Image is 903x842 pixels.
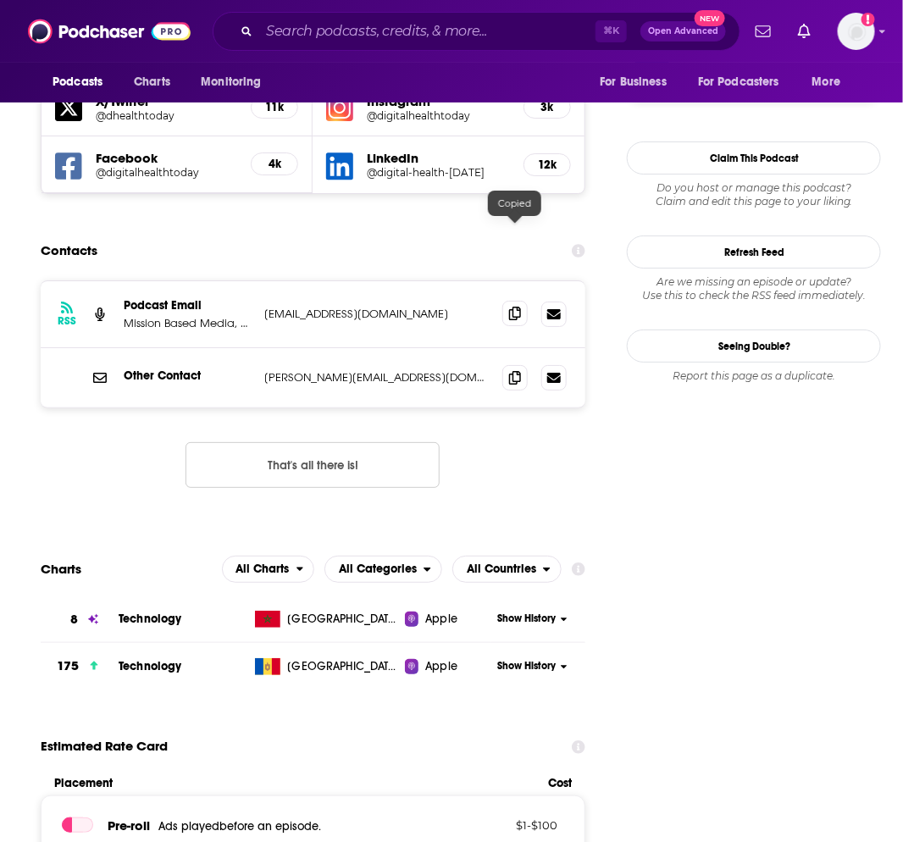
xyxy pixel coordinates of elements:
span: Show History [497,612,556,626]
span: Open Advanced [648,27,718,36]
a: 8 [41,596,119,643]
span: Moldova, Republic of [287,658,397,675]
span: All Charts [236,563,290,575]
button: open menu [801,66,862,98]
div: Search podcasts, credits, & more... [213,12,740,51]
button: open menu [588,66,688,98]
button: open menu [189,66,283,98]
a: Apple [405,611,491,628]
button: Refresh Feed [627,235,881,269]
h2: Countries [452,556,562,583]
span: For Business [600,70,667,94]
span: Logged in as saraatspark [838,13,875,50]
div: Are we missing an episode or update? Use this to check the RSS feed immediately. [627,275,881,302]
span: Placement [54,776,534,790]
h3: 175 [57,656,79,676]
button: Show profile menu [838,13,875,50]
a: [GEOGRAPHIC_DATA] [248,611,404,628]
button: open menu [324,556,442,583]
a: Technology [119,612,182,626]
span: Morocco [287,611,397,628]
img: Podchaser - Follow, Share and Rate Podcasts [28,15,191,47]
h5: 4k [265,157,284,171]
h5: 11k [265,100,284,114]
div: Claim and edit this page to your liking. [627,181,881,208]
button: Show History [491,659,573,673]
span: Ads played before an episode . [158,819,321,834]
p: [PERSON_NAME][EMAIL_ADDRESS][DOMAIN_NAME] [264,370,489,385]
h2: Platforms [222,556,315,583]
a: [GEOGRAPHIC_DATA], [GEOGRAPHIC_DATA] [248,658,404,675]
button: open menu [452,556,562,583]
a: @dhealthtoday [96,109,237,122]
a: Show notifications dropdown [749,17,778,46]
span: More [812,70,841,94]
h5: 3k [538,100,557,114]
button: open menu [222,556,315,583]
button: Show History [491,612,573,626]
a: @digitalhealthtoday [96,166,237,179]
span: Show History [497,659,556,673]
h5: Facebook [96,150,237,166]
button: Claim This Podcast [627,141,881,174]
button: Nothing here. [186,442,440,488]
img: User Profile [838,13,875,50]
span: New [695,10,725,26]
span: Do you host or manage this podcast? [627,181,881,195]
h5: 12k [538,158,557,172]
span: Apple [425,611,457,628]
span: Apple [425,658,457,675]
a: Technology [119,659,182,673]
a: Apple [405,658,491,675]
img: iconImage [326,94,353,121]
span: Cost [548,776,572,790]
h5: LinkedIn [367,150,509,166]
button: open menu [41,66,125,98]
div: Report this page as a duplicate. [627,369,881,383]
p: Other Contact [124,368,251,383]
p: Mission Based Media, Ltd [124,316,251,330]
a: @digitalhealthtoday [367,109,509,122]
span: Monitoring [201,70,261,94]
a: Seeing Double? [627,330,881,363]
span: Podcasts [53,70,102,94]
a: Show notifications dropdown [791,17,817,46]
h2: Contacts [41,235,97,267]
h3: 8 [70,610,78,629]
span: ⌘ K [596,20,627,42]
input: Search podcasts, credits, & more... [259,18,596,45]
p: [EMAIL_ADDRESS][DOMAIN_NAME] [264,307,489,321]
h2: Charts [41,561,81,577]
span: All Categories [339,563,417,575]
span: Charts [134,70,170,94]
h3: RSS [58,314,76,328]
svg: Add a profile image [861,13,875,26]
p: Podcast Email [124,298,251,313]
span: Estimated Rate Card [41,730,168,762]
span: All Countries [467,563,536,575]
a: 175 [41,643,119,690]
span: Pre -roll [108,817,150,834]
button: open menu [687,66,804,98]
div: Copied [488,191,541,216]
h2: Categories [324,556,442,583]
span: For Podcasters [698,70,779,94]
p: $ 1 - $ 100 [447,818,557,832]
a: @digital-health-[DATE] [367,166,509,179]
a: Charts [123,66,180,98]
button: Open AdvancedNew [640,21,726,42]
